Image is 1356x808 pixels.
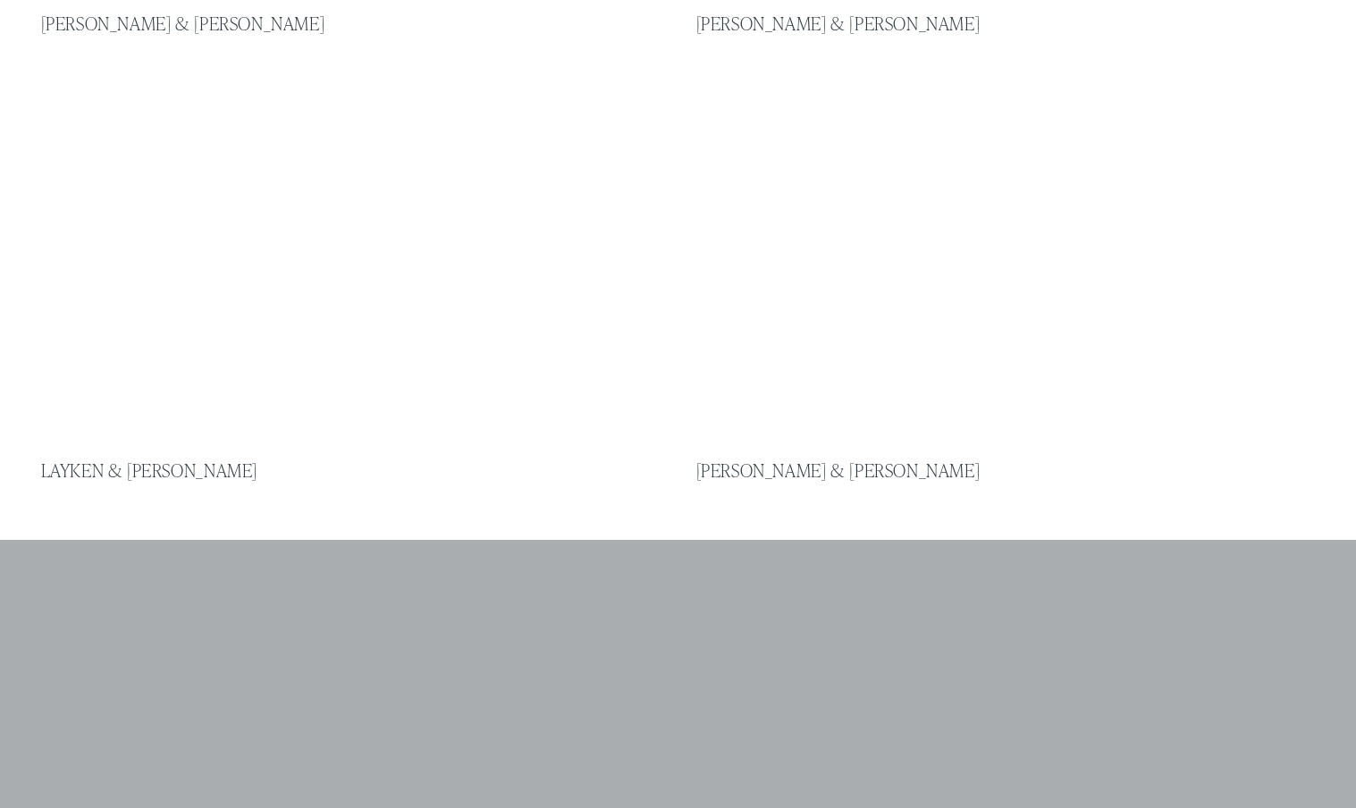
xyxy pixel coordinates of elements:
img: Layken &amp; Josh [38,78,663,431]
a: [PERSON_NAME] & [PERSON_NAME] [696,11,981,35]
a: [PERSON_NAME] & [PERSON_NAME] [41,11,325,35]
img: Corissa &amp; Ryan [693,78,1318,431]
a: [PERSON_NAME] & [PERSON_NAME] [696,458,981,482]
a: Layken & [PERSON_NAME] [41,458,257,482]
